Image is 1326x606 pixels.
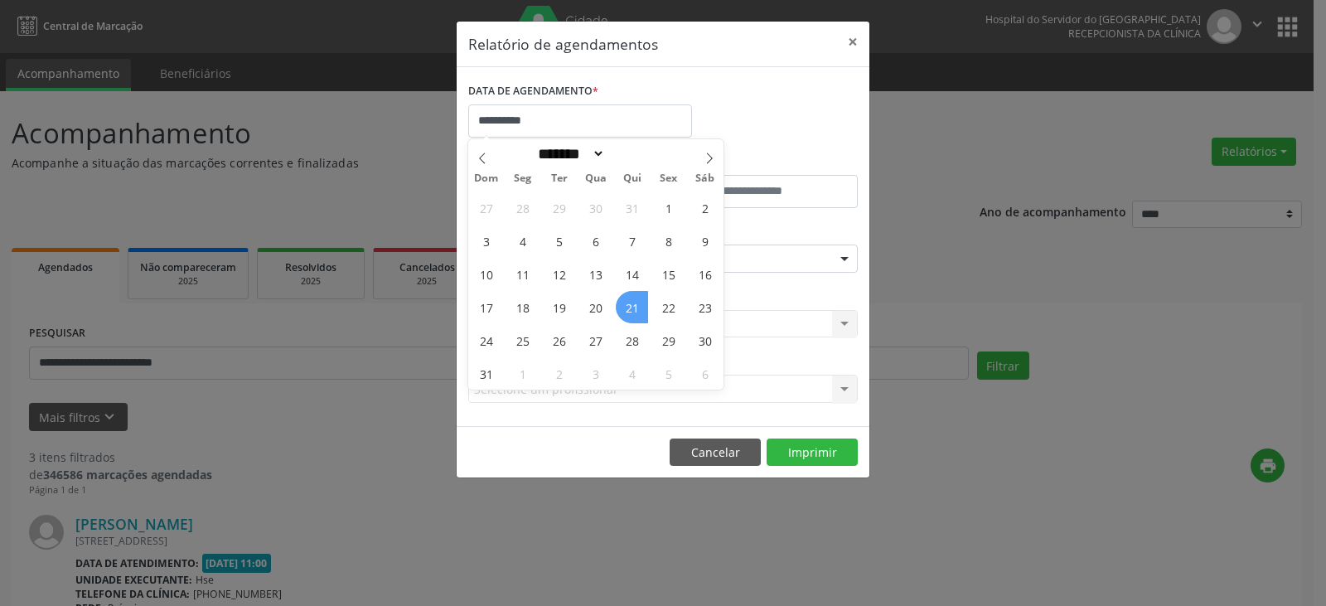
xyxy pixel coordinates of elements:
span: Dom [468,173,505,184]
span: Agosto 5, 2025 [543,225,575,257]
span: Sex [651,173,687,184]
label: DATA DE AGENDAMENTO [468,79,598,104]
span: Agosto 10, 2025 [470,258,502,290]
span: Agosto 26, 2025 [543,324,575,356]
span: Agosto 24, 2025 [470,324,502,356]
span: Sáb [687,173,723,184]
span: Agosto 9, 2025 [689,225,721,257]
span: Qua [578,173,614,184]
span: Julho 29, 2025 [543,191,575,224]
span: Ter [541,173,578,184]
span: Agosto 4, 2025 [506,225,539,257]
span: Julho 30, 2025 [579,191,612,224]
button: Imprimir [767,439,858,467]
span: Setembro 1, 2025 [506,357,539,390]
span: Agosto 27, 2025 [579,324,612,356]
span: Agosto 8, 2025 [652,225,685,257]
span: Agosto 7, 2025 [616,225,648,257]
span: Agosto 16, 2025 [689,258,721,290]
h5: Relatório de agendamentos [468,33,658,55]
span: Julho 27, 2025 [470,191,502,224]
span: Agosto 21, 2025 [616,291,648,323]
span: Agosto 31, 2025 [470,357,502,390]
button: Close [836,22,869,62]
span: Agosto 19, 2025 [543,291,575,323]
span: Agosto 25, 2025 [506,324,539,356]
span: Agosto 1, 2025 [652,191,685,224]
span: Agosto 23, 2025 [689,291,721,323]
span: Agosto 2, 2025 [689,191,721,224]
label: ATÉ [667,149,858,175]
span: Julho 31, 2025 [616,191,648,224]
span: Agosto 28, 2025 [616,324,648,356]
span: Agosto 13, 2025 [579,258,612,290]
span: Setembro 6, 2025 [689,357,721,390]
span: Agosto 11, 2025 [506,258,539,290]
span: Agosto 22, 2025 [652,291,685,323]
span: Agosto 14, 2025 [616,258,648,290]
span: Agosto 17, 2025 [470,291,502,323]
span: Setembro 2, 2025 [543,357,575,390]
span: Agosto 29, 2025 [652,324,685,356]
input: Year [605,145,660,162]
span: Qui [614,173,651,184]
span: Agosto 15, 2025 [652,258,685,290]
span: Agosto 12, 2025 [543,258,575,290]
span: Agosto 20, 2025 [579,291,612,323]
span: Agosto 18, 2025 [506,291,539,323]
span: Agosto 6, 2025 [579,225,612,257]
span: Setembro 3, 2025 [579,357,612,390]
span: Setembro 4, 2025 [616,357,648,390]
button: Cancelar [670,439,761,467]
span: Julho 28, 2025 [506,191,539,224]
span: Agosto 30, 2025 [689,324,721,356]
span: Setembro 5, 2025 [652,357,685,390]
span: Seg [505,173,541,184]
span: Agosto 3, 2025 [470,225,502,257]
select: Month [532,145,605,162]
